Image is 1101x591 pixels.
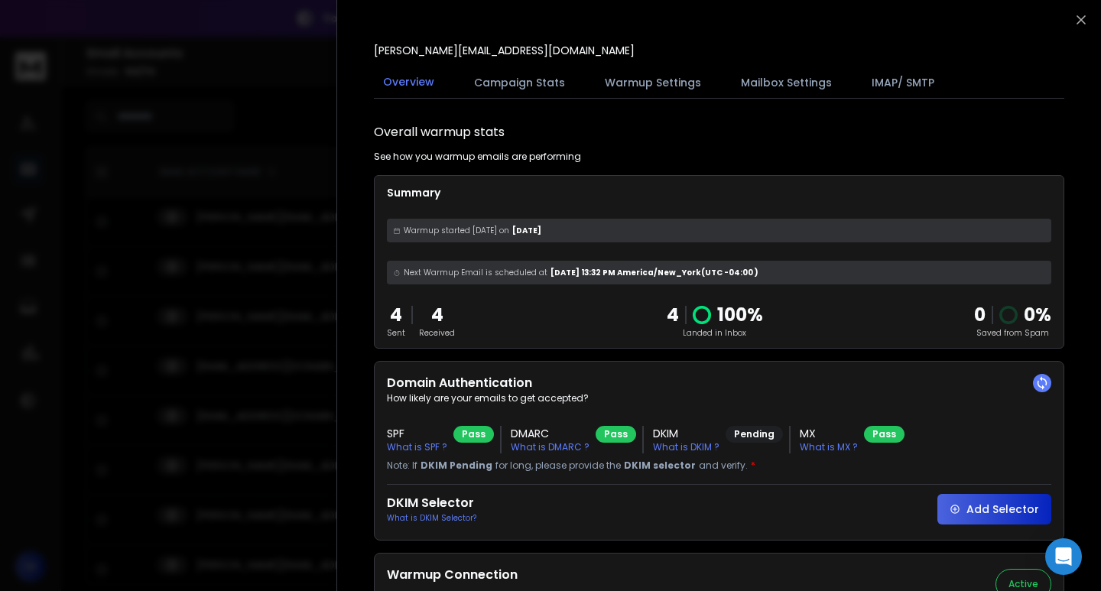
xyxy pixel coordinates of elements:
[937,494,1051,524] button: Add Selector
[862,66,943,99] button: IMAP/ SMTP
[667,327,763,339] p: Landed in Inbox
[387,512,476,524] p: What is DKIM Selector?
[511,441,589,453] p: What is DMARC ?
[387,261,1051,284] div: [DATE] 13:32 PM America/New_York (UTC -04:00 )
[404,225,509,236] span: Warmup started [DATE] on
[717,303,763,327] p: 100 %
[374,151,581,163] p: See how you warmup emails are performing
[404,267,547,278] span: Next Warmup Email is scheduled at
[974,327,1051,339] p: Saved from Spam
[374,123,505,141] h1: Overall warmup stats
[387,566,910,584] h2: Warmup Connection
[1024,303,1051,327] p: 0 %
[453,426,494,443] div: Pass
[732,66,841,99] button: Mailbox Settings
[387,185,1051,200] p: Summary
[726,426,783,443] div: Pending
[653,426,719,441] h3: DKIM
[1045,538,1082,575] div: Open Intercom Messenger
[624,459,696,472] span: DKIM selector
[387,426,447,441] h3: SPF
[419,303,455,327] p: 4
[800,426,858,441] h3: MX
[374,65,443,100] button: Overview
[421,459,492,472] span: DKIM Pending
[465,66,574,99] button: Campaign Stats
[387,303,405,327] p: 4
[387,374,1051,392] h2: Domain Authentication
[387,441,447,453] p: What is SPF ?
[974,302,986,327] strong: 0
[387,219,1051,242] div: [DATE]
[419,327,455,339] p: Received
[387,392,1051,404] p: How likely are your emails to get accepted?
[387,327,405,339] p: Sent
[596,66,710,99] button: Warmup Settings
[511,426,589,441] h3: DMARC
[667,303,679,327] p: 4
[864,426,905,443] div: Pass
[800,441,858,453] p: What is MX ?
[374,43,635,58] p: [PERSON_NAME][EMAIL_ADDRESS][DOMAIN_NAME]
[596,426,636,443] div: Pass
[653,441,719,453] p: What is DKIM ?
[387,494,476,512] h2: DKIM Selector
[387,459,1051,472] p: Note: If for long, please provide the and verify.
